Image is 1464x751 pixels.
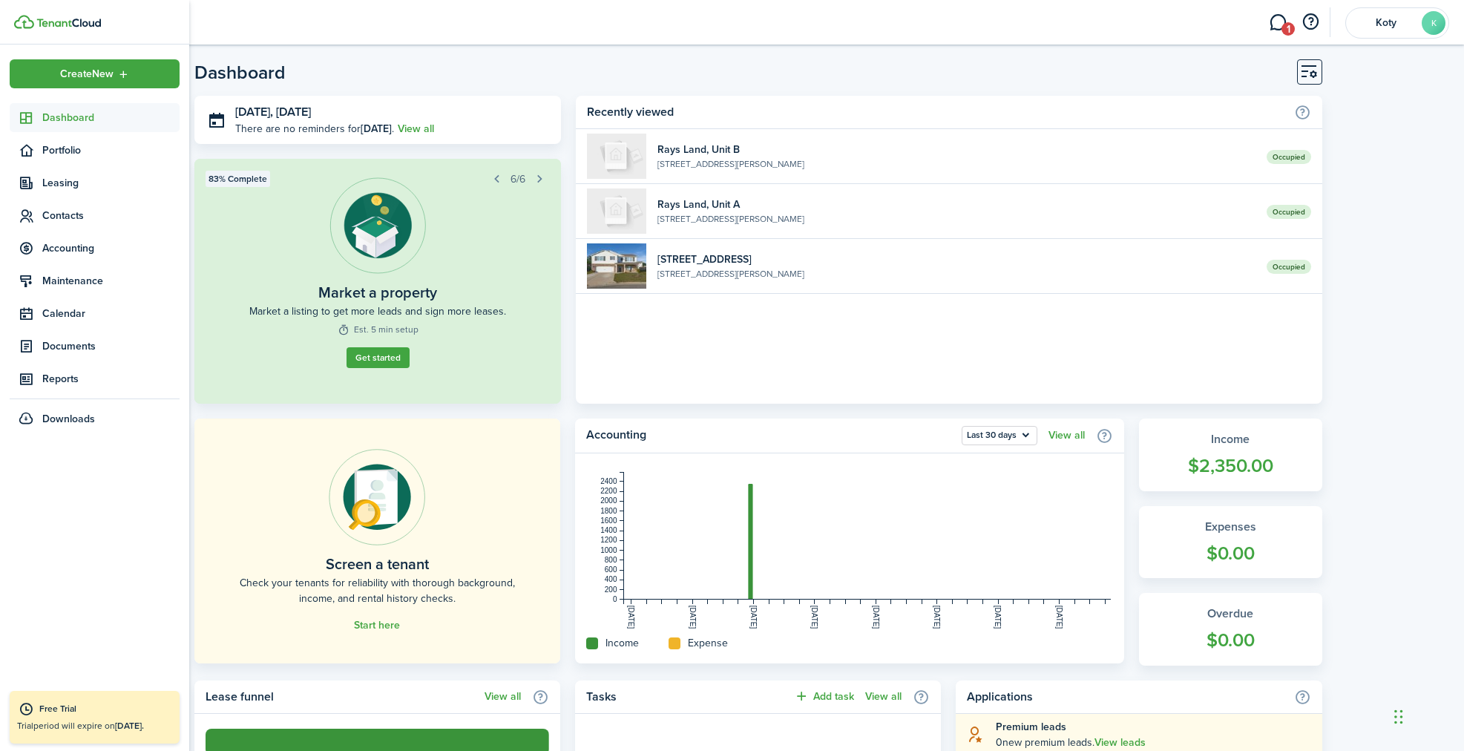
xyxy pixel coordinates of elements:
iframe: Chat Widget [1209,591,1464,751]
home-widget-title: Expense [688,635,728,651]
widget-stats-count: $0.00 [1154,540,1307,568]
a: Messaging [1264,4,1292,42]
img: TenantCloud [14,15,34,29]
button: Open menu [962,426,1037,445]
home-widget-title: Lease funnel [206,688,477,706]
span: Portfolio [42,142,180,158]
span: 1 [1281,22,1295,36]
tspan: 1200 [600,536,617,544]
widget-list-item-description: [STREET_ADDRESS][PERSON_NAME] [657,212,1255,226]
header-page-title: Dashboard [194,63,286,82]
avatar-text: K [1422,11,1445,35]
a: View leads [1094,737,1146,749]
span: Create New [60,69,114,79]
widget-list-item-title: Rays Land, Unit B [657,142,1255,157]
tspan: 1600 [600,516,617,525]
home-placeholder-description: Check your tenants for reliability with thorough background, income, and rental history checks. [228,575,527,606]
span: Accounting [42,240,180,256]
div: Free Trial [39,702,172,717]
explanation-title: Premium leads [996,719,1310,735]
widget-step-time: Est. 5 min setup [338,323,418,336]
tspan: [DATE] [872,606,880,629]
span: Occupied [1267,150,1311,164]
p: There are no reminders for . [235,121,394,137]
widget-stats-count: $2,350.00 [1154,452,1307,480]
widget-stats-title: Expenses [1154,518,1307,536]
tspan: 2200 [600,487,617,495]
tspan: 2000 [600,496,617,505]
span: Maintenance [42,273,180,289]
a: Free TrialTrialperiod will expire on[DATE]. [10,691,180,744]
a: Get started [347,347,410,368]
tspan: [DATE] [688,606,696,629]
home-widget-title: Income [605,635,639,651]
home-widget-title: Applications [967,688,1286,706]
span: 6/6 [511,171,525,187]
img: 1 [587,243,646,289]
img: Listing [329,177,426,274]
a: Dashboard [10,103,180,132]
div: Drag [1394,695,1403,739]
span: Occupied [1267,260,1311,274]
tspan: [DATE] [627,606,635,629]
widget-stats-title: Income [1154,430,1307,448]
span: Dashboard [42,110,180,125]
tspan: 2400 [600,477,617,485]
button: Open menu [10,59,180,88]
button: Next step [529,168,550,189]
tspan: [DATE] [994,606,1002,629]
home-widget-title: Accounting [586,426,954,445]
p: Trial [17,719,172,732]
widget-stats-title: Overdue [1154,605,1307,623]
button: Prev step [486,168,507,189]
tspan: [DATE] [1055,606,1063,629]
b: [DATE]. [115,719,144,732]
widget-list-item-title: Rays Land, Unit A [657,197,1255,212]
img: B [587,134,646,179]
button: Open resource center [1298,10,1323,35]
explanation-description: 0 new premium leads . [996,735,1310,750]
span: period will expire on [33,719,144,732]
button: Add task [794,688,854,705]
tspan: 400 [605,575,617,583]
img: Online payments [329,449,425,545]
tspan: [DATE] [933,606,941,629]
tspan: 1000 [600,546,617,554]
a: Expenses$0.00 [1139,506,1322,579]
a: View all [485,691,521,703]
tspan: 800 [605,556,617,564]
widget-step-title: Market a property [318,281,437,304]
tspan: 1400 [600,526,617,534]
span: 83% Complete [209,172,267,186]
a: View all [398,121,434,137]
widget-stats-count: $0.00 [1154,626,1307,655]
a: View all [1048,430,1085,442]
span: Occupied [1267,205,1311,219]
span: Documents [42,338,180,354]
a: Reports [10,364,180,393]
widget-step-description: Market a listing to get more leads and sign more leases. [249,304,506,319]
tspan: 200 [605,586,617,594]
home-placeholder-title: Screen a tenant [326,553,429,575]
home-widget-title: Recently viewed [587,103,1286,121]
button: Customise [1297,59,1322,85]
tspan: 1800 [600,507,617,515]
a: Start here [354,620,400,632]
tspan: 600 [605,565,617,574]
span: Reports [42,371,180,387]
span: Contacts [42,208,180,223]
h3: [DATE], [DATE] [235,103,551,122]
a: View all [865,691,902,703]
i: soft [967,726,985,743]
tspan: [DATE] [810,606,818,629]
a: Income$2,350.00 [1139,419,1322,491]
button: Last 30 days [962,426,1037,445]
span: Calendar [42,306,180,321]
tspan: 0 [613,595,617,603]
span: Leasing [42,175,180,191]
widget-list-item-title: [STREET_ADDRESS] [657,252,1255,267]
img: TenantCloud [36,19,101,27]
img: A [587,188,646,234]
home-widget-title: Tasks [586,688,787,706]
